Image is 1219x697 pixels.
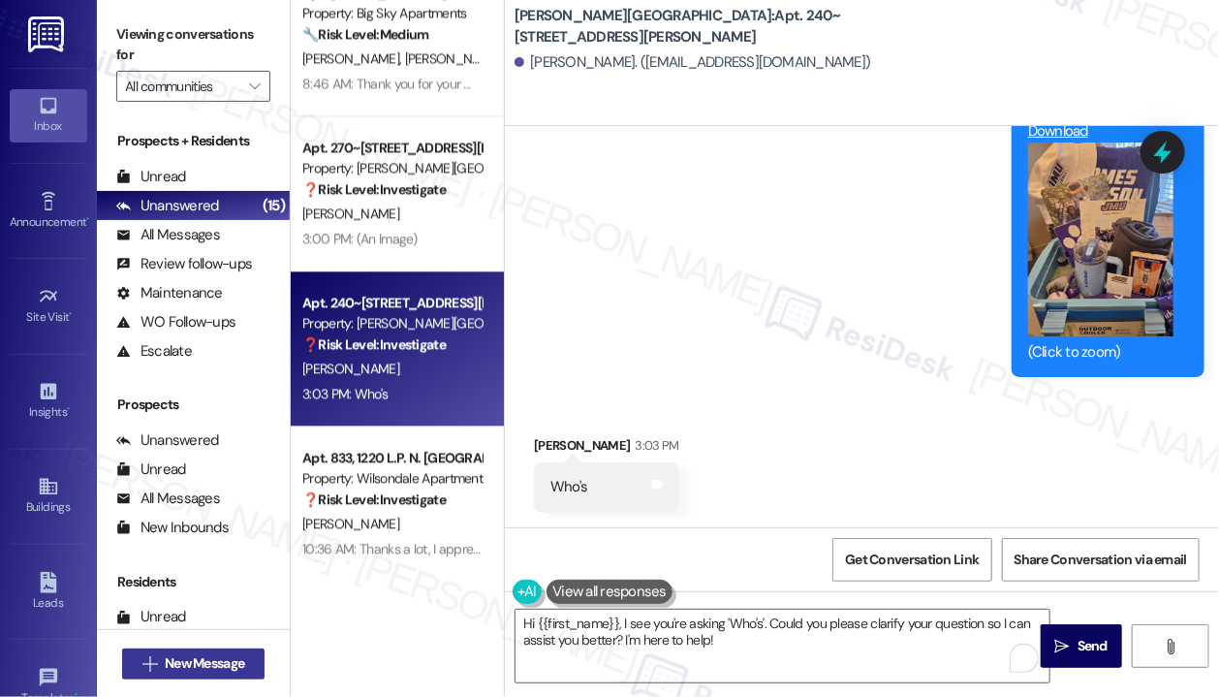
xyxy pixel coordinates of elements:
[832,538,991,582] button: Get Conversation Link
[1002,538,1200,582] button: Share Conversation via email
[302,515,399,532] span: [PERSON_NAME]
[70,307,73,321] span: •
[116,312,235,333] div: WO Follow-ups
[302,491,446,508] strong: ❓ Risk Level: Investigate
[302,25,428,43] strong: 🔧 Risk Level: Medium
[302,335,446,353] strong: ❓ Risk Level: Investigate
[302,313,482,333] div: Property: [PERSON_NAME][GEOGRAPHIC_DATA]
[116,225,220,245] div: All Messages
[116,459,186,480] div: Unread
[116,283,223,303] div: Maintenance
[116,196,219,216] div: Unanswered
[97,131,290,151] div: Prospects + Residents
[1163,639,1177,654] i: 
[534,435,679,462] div: [PERSON_NAME]
[405,49,502,67] span: [PERSON_NAME]
[1028,342,1173,363] div: (Click to zoom)
[1041,624,1122,668] button: Send
[516,610,1049,682] textarea: To enrich screen reader interactions, please activate Accessibility in Grammarly extension settings
[302,3,482,23] div: Property: Big Sky Apartments
[1028,143,1173,336] button: Zoom image
[97,572,290,592] div: Residents
[142,656,157,672] i: 
[10,375,87,428] a: Insights •
[302,385,388,402] div: 3:03 PM: Who's
[28,16,68,52] img: ResiDesk Logo
[122,649,266,680] button: New Message
[515,52,871,73] div: [PERSON_NAME]. ([EMAIL_ADDRESS][DOMAIN_NAME])
[116,167,186,187] div: Unread
[258,191,290,221] div: (15)
[116,254,252,274] div: Review follow-ups
[249,79,260,94] i: 
[302,230,418,247] div: 3:00 PM: (An Image)
[116,19,270,71] label: Viewing conversations for
[86,212,89,226] span: •
[1055,639,1070,654] i: 
[302,138,482,158] div: Apt. 270~[STREET_ADDRESS][PERSON_NAME]
[302,468,482,489] div: Property: Wilsondale Apartments
[302,49,405,67] span: [PERSON_NAME]
[302,540,511,557] div: 10:36 AM: Thanks a lot, I appreciate it
[116,607,186,627] div: Unread
[631,435,679,456] div: 3:03 PM
[550,477,587,497] div: Who's
[302,360,399,377] span: [PERSON_NAME]
[302,448,482,468] div: Apt. 833, 1220 L.P. N. [GEOGRAPHIC_DATA]
[10,470,87,523] a: Buildings
[116,430,219,451] div: Unanswered
[10,89,87,142] a: Inbox
[116,518,229,538] div: New Inbounds
[302,158,482,178] div: Property: [PERSON_NAME][GEOGRAPHIC_DATA]
[10,566,87,618] a: Leads
[125,71,239,102] input: All communities
[97,395,290,415] div: Prospects
[1078,636,1108,656] span: Send
[165,653,244,674] span: New Message
[302,205,399,222] span: [PERSON_NAME]
[67,402,70,416] span: •
[302,180,446,198] strong: ❓ Risk Level: Investigate
[10,280,87,333] a: Site Visit •
[515,6,902,48] b: [PERSON_NAME][GEOGRAPHIC_DATA]: Apt. 240~[STREET_ADDRESS][PERSON_NAME]
[116,341,192,362] div: Escalate
[1015,550,1187,570] span: Share Conversation via email
[116,489,220,509] div: All Messages
[845,550,979,570] span: Get Conversation Link
[302,293,482,313] div: Apt. 240~[STREET_ADDRESS][PERSON_NAME]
